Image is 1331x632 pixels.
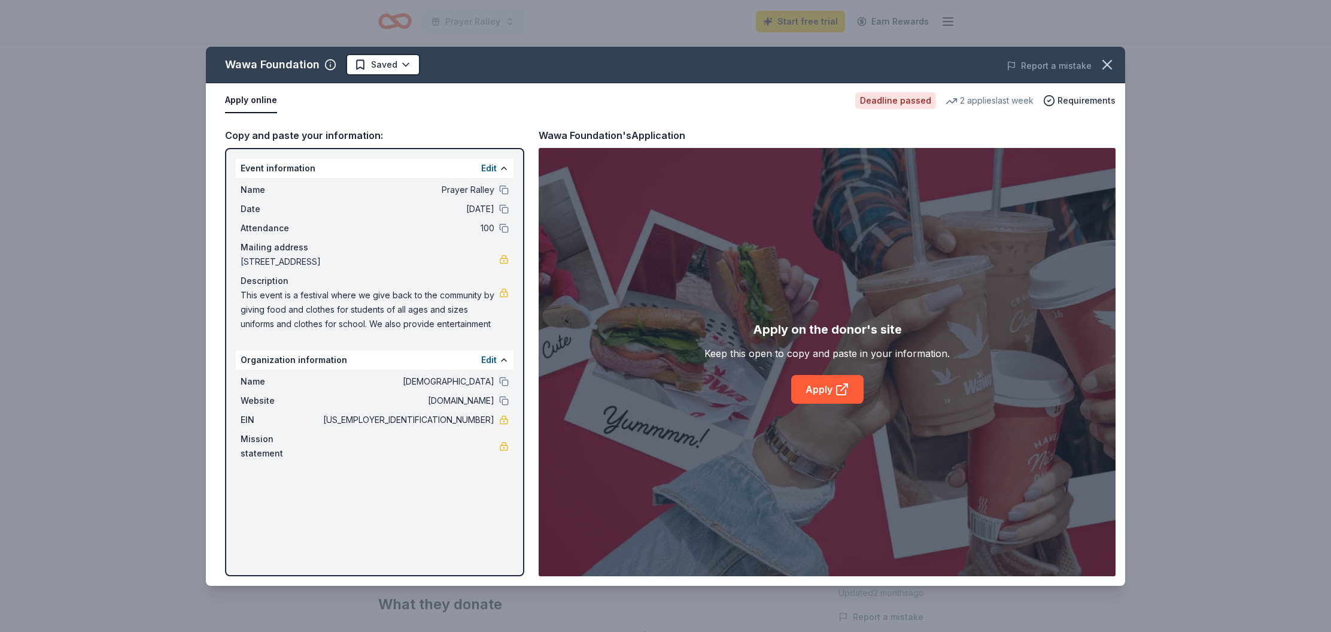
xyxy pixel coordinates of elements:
div: Description [241,274,509,288]
span: [US_EMPLOYER_IDENTIFICATION_NUMBER] [321,413,494,427]
div: Copy and paste your information: [225,128,524,143]
button: Edit [481,161,497,176]
button: Edit [481,353,497,367]
span: [DATE] [321,202,494,216]
span: Mission statement [241,432,321,461]
span: This event is a festival where we give back to the community by giving food and clothes for stude... [241,288,499,331]
div: 2 applies last week [946,93,1034,108]
div: Mailing address [241,240,509,255]
span: Website [241,394,321,408]
a: Apply [791,375,864,404]
div: Wawa Foundation [225,55,320,74]
span: Name [241,374,321,389]
div: Organization information [236,350,513,370]
span: 100 [321,221,494,235]
button: Saved [346,54,420,75]
span: [DEMOGRAPHIC_DATA] [321,374,494,389]
div: Deadline passed [855,92,936,109]
span: [STREET_ADDRESS] [241,255,499,269]
div: Keep this open to copy and paste in your information. [704,346,950,361]
button: Apply online [225,88,277,113]
span: Name [241,183,321,197]
span: Date [241,202,321,216]
button: Report a mistake [1007,59,1092,73]
span: Attendance [241,221,321,235]
span: EIN [241,413,321,427]
div: Apply on the donor's site [753,320,902,339]
span: [DOMAIN_NAME] [321,394,494,408]
span: Requirements [1057,93,1116,108]
button: Requirements [1043,93,1116,108]
span: Saved [371,58,397,72]
span: Prayer Ralley [321,183,494,197]
div: Event information [236,159,513,178]
div: Wawa Foundation's Application [539,128,685,143]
